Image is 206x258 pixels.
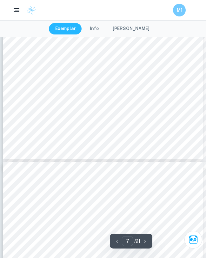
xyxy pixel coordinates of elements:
h6: M[ [176,7,183,14]
button: Info [83,23,105,34]
p: / 21 [134,238,140,245]
button: Exemplar [49,23,82,34]
button: M[ [173,4,186,16]
a: Clastify logo [23,5,36,15]
button: [PERSON_NAME] [106,23,156,34]
img: Clastify logo [27,5,36,15]
button: Ask Clai [184,231,202,249]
